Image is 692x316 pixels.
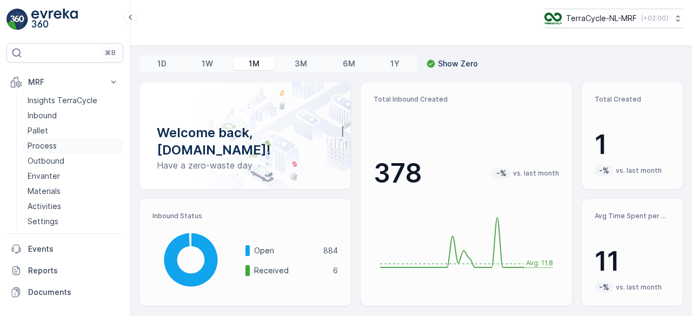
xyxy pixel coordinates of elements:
p: ( +02:00 ) [641,14,668,23]
p: 378 [374,157,422,190]
p: Envanter [28,171,60,181]
p: Settings [28,216,58,227]
a: Outbound [23,153,123,169]
a: Process [23,138,123,153]
p: -% [495,168,508,179]
a: Documents [6,281,123,303]
a: Materials [23,184,123,199]
p: 6 [333,265,338,276]
img: logo_light-DOdMpM7g.png [31,9,78,30]
p: Received [254,265,326,276]
p: Reports [28,265,119,276]
p: 1D [157,58,167,69]
p: Pallet [28,125,48,136]
p: Show Zero [438,58,478,69]
p: vs. last month [616,166,662,175]
p: Inbound Status [152,212,338,220]
p: TerraCycle-NL-MRF [566,13,637,24]
p: Inbound [28,110,57,121]
a: Reports [6,260,123,281]
p: ⌘B [105,49,116,57]
p: Welcome back, [DOMAIN_NAME]! [157,124,334,159]
a: Events [6,238,123,260]
p: Insights TerraCycle [28,95,97,106]
a: Insights TerraCycle [23,93,123,108]
p: Outbound [28,156,64,166]
p: Materials [28,186,61,197]
p: -% [598,165,610,176]
p: vs. last month [513,169,559,178]
p: 6M [343,58,355,69]
img: TC_v739CUj.png [544,12,562,24]
p: 1M [249,58,259,69]
p: Have a zero-waste day [157,159,334,172]
p: Open [254,245,316,256]
p: Documents [28,287,119,298]
button: TerraCycle-NL-MRF(+02:00) [544,9,683,28]
p: 1 [595,129,670,161]
button: MRF [6,71,123,93]
p: 1W [202,58,213,69]
p: Events [28,244,119,254]
p: Total Inbound Created [374,95,559,104]
p: 1Y [390,58,400,69]
p: -% [598,282,610,293]
p: vs. last month [616,283,662,292]
a: Activities [23,199,123,214]
a: Envanter [23,169,123,184]
p: Avg Time Spent per Process (hr) [595,212,670,220]
a: Settings [23,214,123,229]
p: 11 [595,245,670,278]
p: Process [28,140,57,151]
a: Pallet [23,123,123,138]
p: 884 [323,245,338,256]
p: Total Created [595,95,670,104]
p: MRF [28,77,102,88]
p: Activities [28,201,61,212]
img: logo [6,9,28,30]
a: Inbound [23,108,123,123]
p: 3M [295,58,307,69]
